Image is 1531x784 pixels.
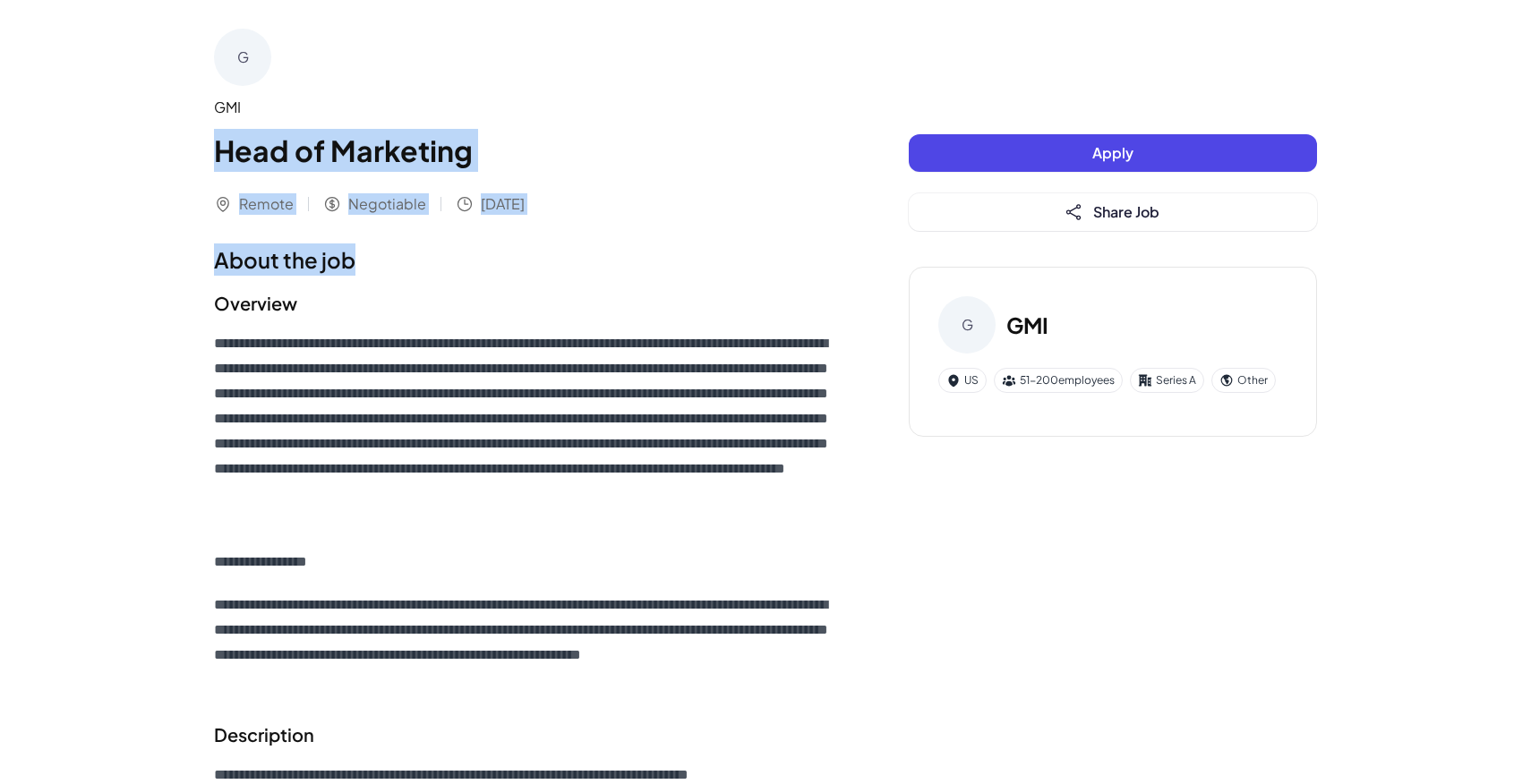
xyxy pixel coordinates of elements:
span: Share Job [1093,202,1159,221]
div: G [214,29,271,86]
div: Other [1211,368,1276,393]
div: G [938,296,996,354]
div: Series A [1130,368,1204,393]
span: Negotiable [348,193,426,215]
div: GMI [214,97,837,118]
span: Remote [239,193,294,215]
h2: Overview [214,290,837,317]
h3: GMI [1006,309,1048,341]
span: Apply [1092,143,1133,162]
button: Apply [909,134,1317,172]
div: US [938,368,987,393]
div: 51-200 employees [994,368,1123,393]
h1: Head of Marketing [214,129,837,172]
h1: About the job [214,243,837,276]
span: [DATE] [481,193,525,215]
button: Share Job [909,193,1317,231]
h2: Description [214,721,837,748]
